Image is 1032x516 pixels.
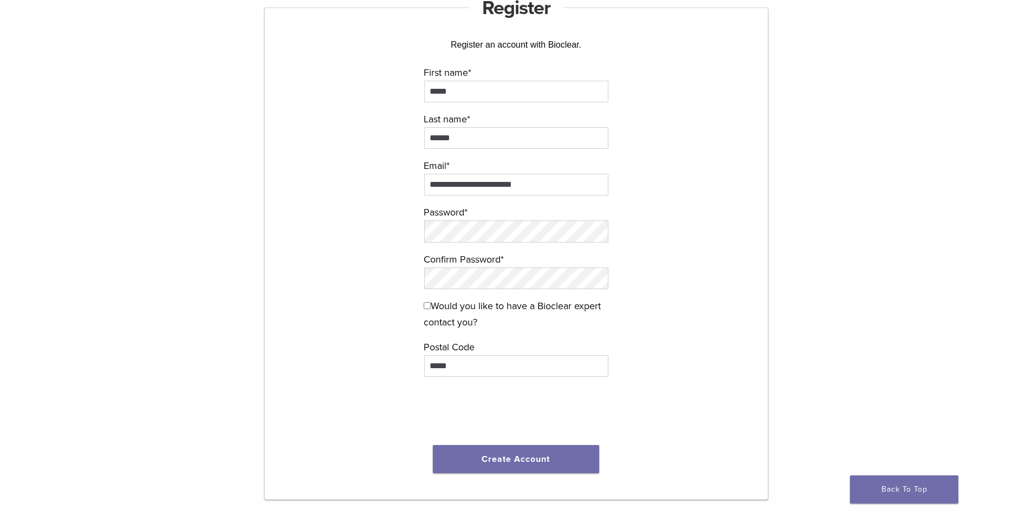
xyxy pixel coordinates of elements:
[433,445,600,473] button: Create Account
[850,475,958,504] a: Back To Top
[424,204,609,220] label: Password
[434,390,599,432] iframe: reCAPTCHA
[424,64,609,81] label: First name
[424,298,609,330] label: Would you like to have a Bioclear expert contact you?
[424,111,609,127] label: Last name
[354,25,678,64] div: Register an account with Bioclear.
[424,339,609,355] label: Postal Code
[424,302,431,309] input: Would you like to have a Bioclear expert contact you?
[424,158,609,174] label: Email
[424,251,609,267] label: Confirm Password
